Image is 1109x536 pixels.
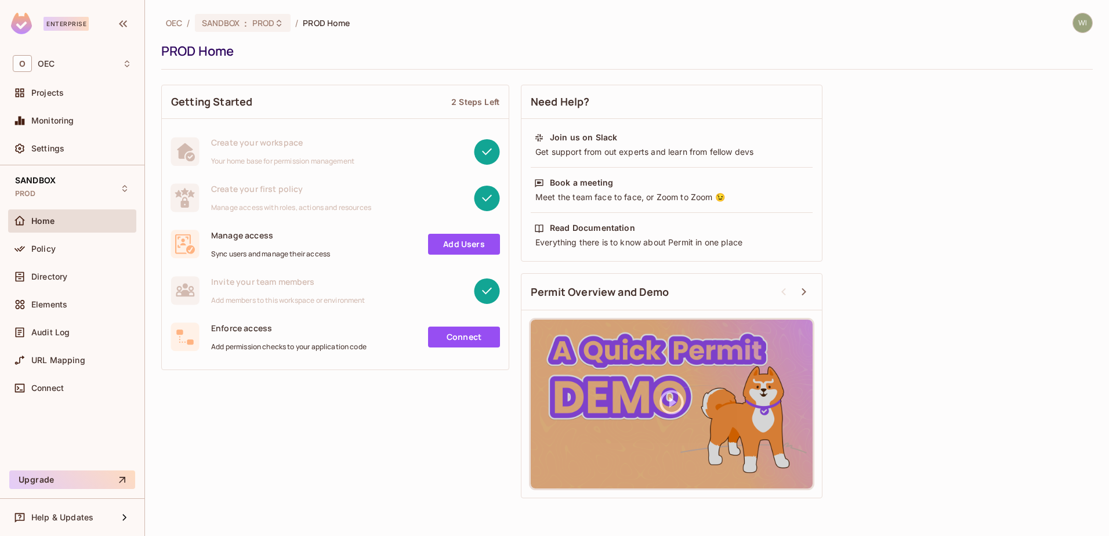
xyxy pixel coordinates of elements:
span: Invite your team members [211,276,365,287]
span: Monitoring [31,116,74,125]
span: Create your first policy [211,183,371,194]
span: Add permission checks to your application code [211,342,367,352]
span: O [13,55,32,72]
span: Manage access [211,230,330,241]
div: Everything there is to know about Permit in one place [534,237,809,248]
span: PROD [252,17,275,28]
div: Join us on Slack [550,132,617,143]
span: : [244,19,248,28]
span: Audit Log [31,328,70,337]
span: Directory [31,272,67,281]
span: Home [31,216,55,226]
a: Add Users [428,234,500,255]
a: Connect [428,327,500,347]
span: Elements [31,300,67,309]
div: Book a meeting [550,177,613,189]
span: Settings [31,144,64,153]
span: Your home base for permission management [211,157,354,166]
span: Help & Updates [31,513,93,522]
span: Enforce access [211,323,367,334]
span: Add members to this workspace or environment [211,296,365,305]
button: Upgrade [9,470,135,489]
span: Policy [31,244,56,253]
img: wil.peck@oeconnection.com [1073,13,1092,32]
div: Read Documentation [550,222,635,234]
span: SANDBOX [15,176,56,185]
span: Sync users and manage their access [211,249,330,259]
li: / [187,17,190,28]
div: Enterprise [44,17,89,31]
span: SANDBOX [202,17,240,28]
div: PROD Home [161,42,1087,60]
div: Get support from out experts and learn from fellow devs [534,146,809,158]
span: Getting Started [171,95,252,109]
span: the active workspace [166,17,182,28]
span: Create your workspace [211,137,354,148]
span: Connect [31,383,64,393]
span: Manage access with roles, actions and resources [211,203,371,212]
li: / [295,17,298,28]
img: SReyMgAAAABJRU5ErkJggg== [11,13,32,34]
div: Meet the team face to face, or Zoom to Zoom 😉 [534,191,809,203]
span: Need Help? [531,95,590,109]
div: 2 Steps Left [451,96,499,107]
span: Workspace: OEC [38,59,55,68]
span: Projects [31,88,64,97]
span: PROD Home [303,17,350,28]
span: Permit Overview and Demo [531,285,669,299]
span: PROD [15,189,36,198]
span: URL Mapping [31,356,85,365]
